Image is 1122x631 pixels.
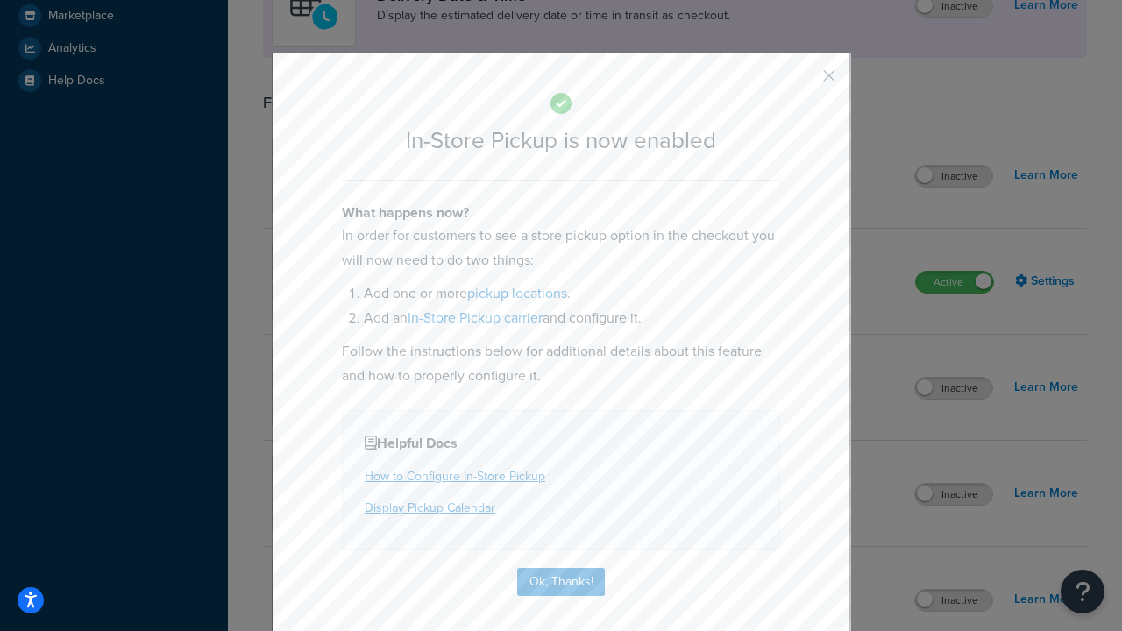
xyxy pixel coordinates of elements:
[364,281,780,306] li: Add one or more .
[517,568,605,596] button: Ok, Thanks!
[342,128,780,153] h2: In-Store Pickup is now enabled
[365,433,757,454] h4: Helpful Docs
[467,283,567,303] a: pickup locations
[365,467,545,486] a: How to Configure In-Store Pickup
[342,339,780,388] p: Follow the instructions below for additional details about this feature and how to properly confi...
[342,223,780,273] p: In order for customers to see a store pickup option in the checkout you will now need to do two t...
[365,499,495,517] a: Display Pickup Calendar
[342,202,780,223] h4: What happens now?
[364,306,780,330] li: Add an and configure it.
[408,308,543,328] a: In-Store Pickup carrier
